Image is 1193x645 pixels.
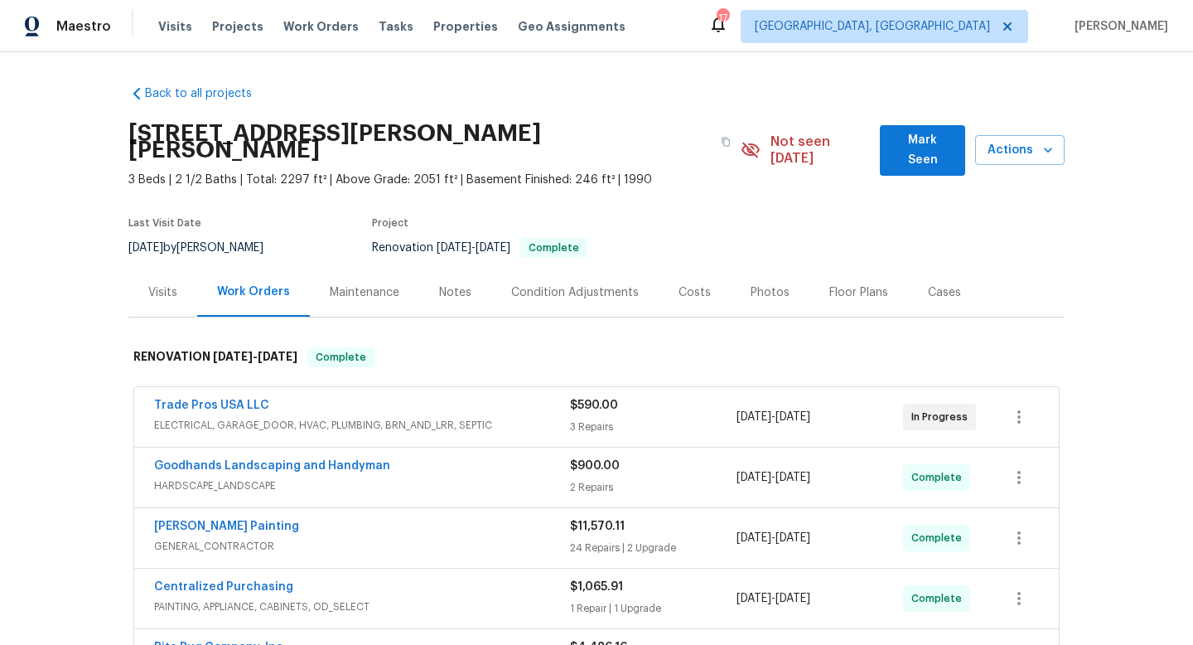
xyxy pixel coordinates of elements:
span: [DATE] [737,472,771,483]
button: Mark Seen [880,125,965,176]
span: ELECTRICAL, GARAGE_DOOR, HVAC, PLUMBING, BRN_AND_LRR, SEPTIC [154,417,570,434]
span: Work Orders [283,18,359,35]
span: [DATE] [258,351,297,362]
div: 24 Repairs | 2 Upgrade [570,540,737,556]
span: Geo Assignments [518,18,625,35]
a: Back to all projects [128,85,287,102]
span: Maestro [56,18,111,35]
div: Condition Adjustments [511,284,639,301]
span: - [437,242,510,254]
span: Complete [911,530,968,546]
div: Costs [679,284,711,301]
span: Properties [433,18,498,35]
div: Floor Plans [829,284,888,301]
span: [DATE] [128,242,163,254]
div: 2 Repairs [570,479,737,496]
span: - [737,590,810,607]
span: Projects [212,18,263,35]
a: Goodhands Landscaping and Handyman [154,460,390,472]
span: Visits [158,18,192,35]
span: [DATE] [437,242,471,254]
button: Actions [975,135,1065,166]
a: Trade Pros USA LLC [154,400,269,411]
div: Photos [751,284,790,301]
span: [DATE] [775,472,810,483]
div: Cases [928,284,961,301]
span: [DATE] [737,593,771,604]
span: [DATE] [476,242,510,254]
span: [GEOGRAPHIC_DATA], [GEOGRAPHIC_DATA] [755,18,990,35]
span: Renovation [372,242,587,254]
span: - [737,409,810,425]
span: 3 Beds | 2 1/2 Baths | Total: 2297 ft² | Above Grade: 2051 ft² | Basement Finished: 246 ft² | 1990 [128,172,741,188]
span: GENERAL_CONTRACTOR [154,538,570,555]
div: 1 Repair | 1 Upgrade [570,600,737,617]
button: Copy Address [711,127,741,157]
span: Complete [911,469,968,486]
span: PAINTING, APPLIANCE, CABINETS, OD_SELECT [154,599,570,615]
span: Not seen [DATE] [770,133,871,167]
span: In Progress [911,409,974,425]
span: $1,065.91 [570,581,623,593]
div: RENOVATION [DATE]-[DATE]Complete [128,331,1065,384]
h2: [STREET_ADDRESS][PERSON_NAME][PERSON_NAME] [128,125,711,158]
h6: RENOVATION [133,347,297,367]
div: Visits [148,284,177,301]
div: by [PERSON_NAME] [128,238,283,258]
span: $11,570.11 [570,521,625,532]
span: Complete [522,243,586,253]
div: 17 [717,10,728,27]
span: [DATE] [737,532,771,544]
div: Work Orders [217,284,290,300]
span: HARDSCAPE_LANDSCAPE [154,478,570,494]
span: [DATE] [775,593,810,604]
div: Notes [439,284,471,301]
div: Maintenance [330,284,399,301]
span: Actions [988,140,1051,161]
div: 3 Repairs [570,419,737,435]
span: Tasks [379,21,413,32]
span: Complete [911,590,968,607]
span: - [737,530,810,546]
span: [DATE] [775,532,810,544]
span: $590.00 [570,400,618,411]
span: Mark Seen [893,130,952,171]
a: [PERSON_NAME] Painting [154,521,299,532]
span: Last Visit Date [128,218,201,228]
a: Centralized Purchasing [154,581,293,593]
span: Project [372,218,408,228]
span: - [737,469,810,486]
span: - [213,351,297,362]
span: [DATE] [775,411,810,423]
span: [PERSON_NAME] [1068,18,1168,35]
span: [DATE] [213,351,253,362]
span: [DATE] [737,411,771,423]
span: Complete [309,349,373,366]
span: $900.00 [570,460,620,472]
